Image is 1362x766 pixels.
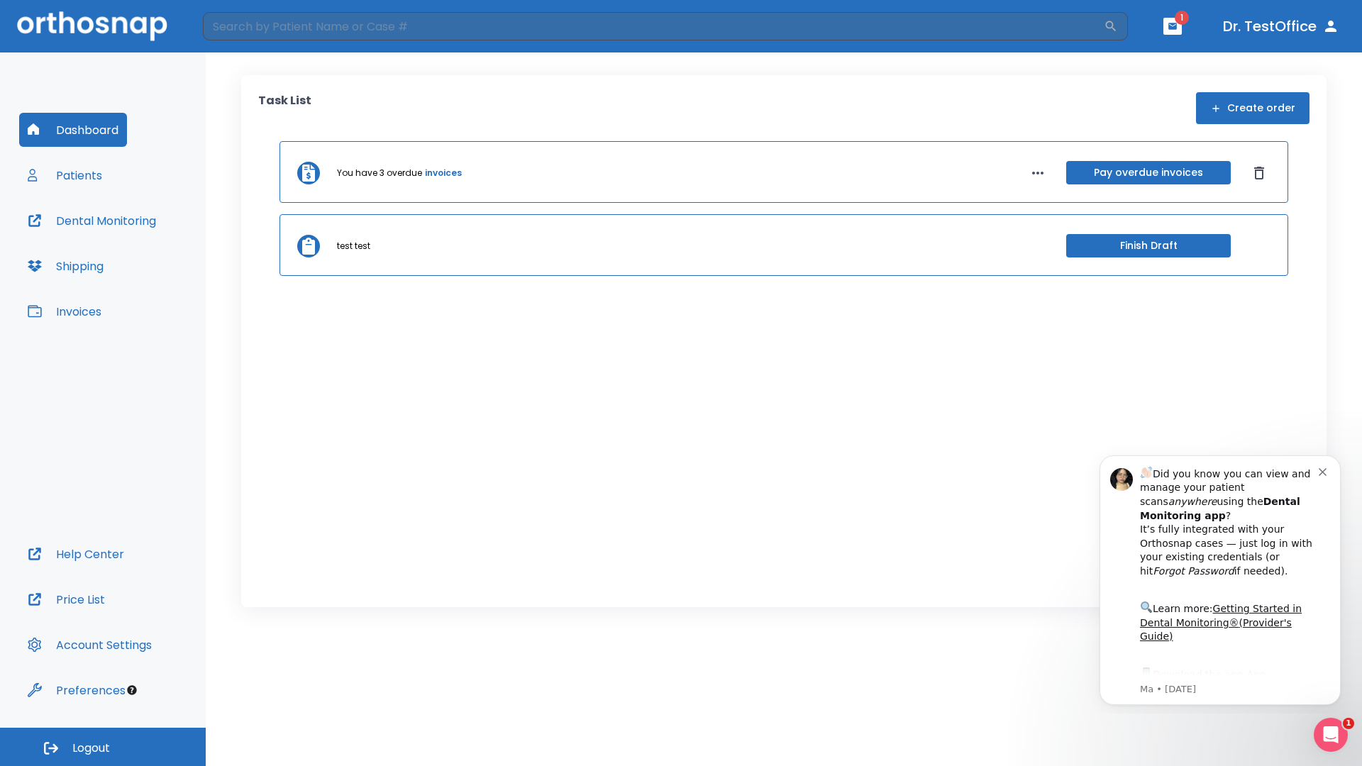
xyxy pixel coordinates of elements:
[1248,162,1270,184] button: Dismiss
[1196,92,1310,124] button: Create order
[19,294,110,328] button: Invoices
[1343,718,1354,729] span: 1
[19,249,112,283] button: Shipping
[19,204,165,238] button: Dental Monitoring
[1066,234,1231,257] button: Finish Draft
[19,537,133,571] button: Help Center
[72,740,110,756] span: Logout
[62,226,188,252] a: App Store
[62,240,240,253] p: Message from Ma, sent 4w ago
[1217,13,1345,39] button: Dr. TestOffice
[1066,161,1231,184] button: Pay overdue invoices
[258,92,311,124] p: Task List
[17,11,167,40] img: Orthosnap
[337,240,370,252] p: test test
[19,628,160,662] button: Account Settings
[126,684,138,696] div: Tooltip anchor
[1078,443,1362,714] iframe: Intercom notifications message
[1175,11,1189,25] span: 1
[19,113,127,147] button: Dashboard
[425,167,462,179] a: invoices
[240,22,252,33] button: Dismiss notification
[19,673,134,707] button: Preferences
[203,12,1104,40] input: Search by Patient Name or Case #
[19,158,111,192] button: Patients
[337,167,422,179] p: You have 3 overdue
[62,223,240,295] div: Download the app: | ​ Let us know if you need help getting started!
[19,582,113,616] button: Price List
[1314,718,1348,752] iframe: Intercom live chat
